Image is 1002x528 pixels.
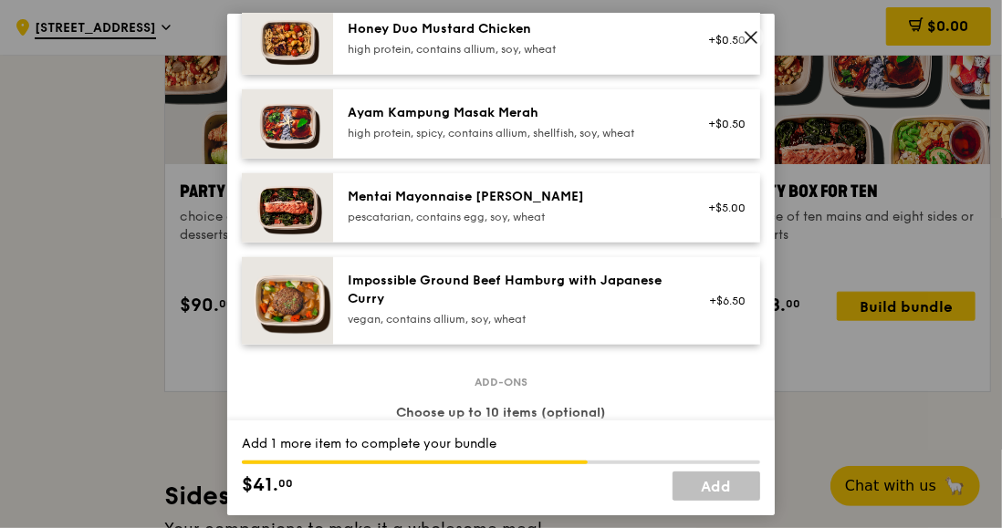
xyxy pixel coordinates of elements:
div: pescatarian, contains egg, soy, wheat [348,209,675,223]
div: +$0.50 [697,116,746,130]
div: high protein, spicy, contains allium, shellfish, soy, wheat [348,125,675,140]
a: Add [673,471,760,501]
span: 00 [278,476,293,491]
div: vegan, contains allium, soy, wheat [348,311,675,326]
div: high protein, contains allium, soy, wheat [348,41,675,56]
div: Mentai Mayonnaise [PERSON_NAME] [348,187,675,205]
div: +$6.50 [697,293,746,307]
span: $41. [242,471,278,499]
span: Add-ons [467,374,535,388]
div: Add 1 more item to complete your bundle [242,435,760,453]
img: daily_normal_Honey_Duo_Mustard_Chicken__Horizontal_.jpg [242,5,333,74]
div: Impossible Ground Beef Hamburg with Japanese Curry [348,271,675,307]
div: +$0.50 [697,32,746,47]
div: +$5.00 [697,200,746,214]
div: Choose up to 10 items (optional) [242,403,760,421]
img: daily_normal_HORZ-Impossible-Hamburg-With-Japanese-Curry.jpg [242,256,333,344]
img: daily_normal_Mentai-Mayonnaise-Aburi-Salmon-HORZ.jpg [242,172,333,242]
div: Honey Duo Mustard Chicken [348,19,675,37]
div: Ayam Kampung Masak Merah [348,103,675,121]
img: daily_normal_Ayam_Kampung_Masak_Merah_Horizontal_.jpg [242,88,333,158]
